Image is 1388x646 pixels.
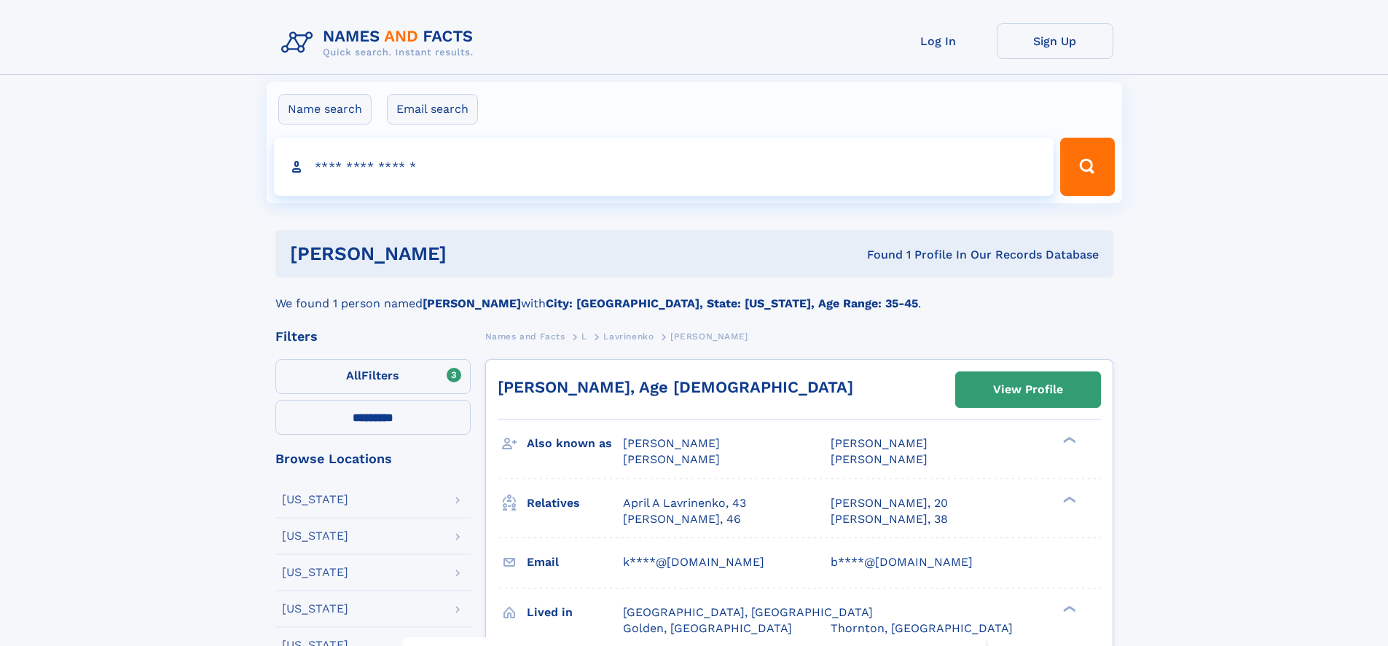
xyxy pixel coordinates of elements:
[1059,495,1077,504] div: ❯
[880,23,997,59] a: Log In
[546,296,918,310] b: City: [GEOGRAPHIC_DATA], State: [US_STATE], Age Range: 35-45
[527,431,623,456] h3: Also known as
[274,138,1054,196] input: search input
[527,600,623,625] h3: Lived in
[581,331,587,342] span: L
[623,436,720,450] span: [PERSON_NAME]
[997,23,1113,59] a: Sign Up
[423,296,521,310] b: [PERSON_NAME]
[1060,138,1114,196] button: Search Button
[623,621,792,635] span: Golden, [GEOGRAPHIC_DATA]
[623,452,720,466] span: [PERSON_NAME]
[993,373,1063,406] div: View Profile
[831,495,948,511] a: [PERSON_NAME], 20
[623,511,741,527] a: [PERSON_NAME], 46
[282,567,348,578] div: [US_STATE]
[275,452,471,465] div: Browse Locations
[485,327,565,345] a: Names and Facts
[603,331,654,342] span: Lavrinenko
[282,603,348,615] div: [US_STATE]
[387,94,478,125] label: Email search
[603,327,654,345] a: Lavrinenko
[275,277,1113,312] div: We found 1 person named with .
[670,331,748,342] span: [PERSON_NAME]
[831,452,928,466] span: [PERSON_NAME]
[956,372,1100,407] a: View Profile
[623,605,873,619] span: [GEOGRAPHIC_DATA], [GEOGRAPHIC_DATA]
[656,247,1099,263] div: Found 1 Profile In Our Records Database
[346,369,361,382] span: All
[1059,604,1077,613] div: ❯
[275,359,471,394] label: Filters
[282,530,348,542] div: [US_STATE]
[275,330,471,343] div: Filters
[278,94,372,125] label: Name search
[831,436,928,450] span: [PERSON_NAME]
[282,494,348,505] div: [US_STATE]
[1059,436,1077,445] div: ❯
[527,491,623,516] h3: Relatives
[498,378,853,396] a: [PERSON_NAME], Age [DEMOGRAPHIC_DATA]
[831,621,1013,635] span: Thornton, [GEOGRAPHIC_DATA]
[290,245,657,263] h1: [PERSON_NAME]
[623,495,746,511] a: April A Lavrinenko, 43
[527,550,623,575] h3: Email
[831,511,948,527] a: [PERSON_NAME], 38
[581,327,587,345] a: L
[275,23,485,63] img: Logo Names and Facts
